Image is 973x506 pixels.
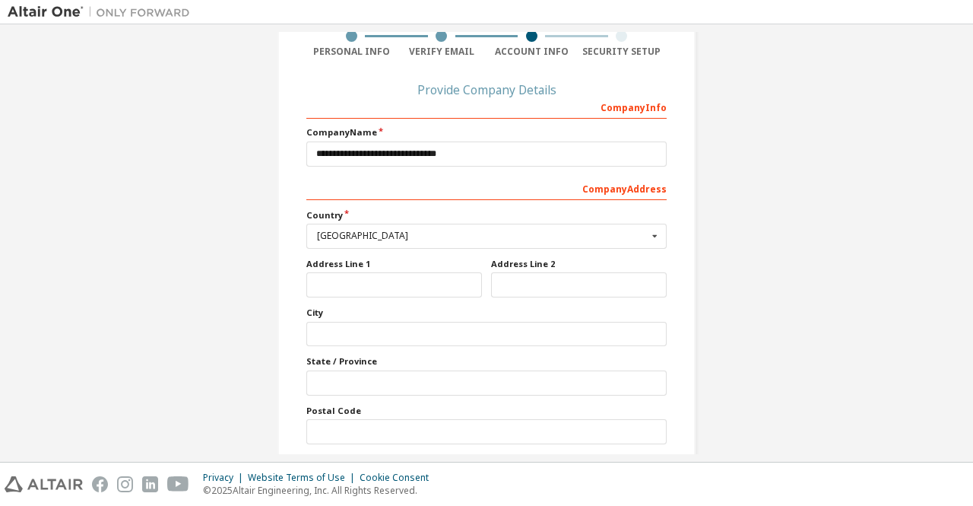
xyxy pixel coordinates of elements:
[306,94,667,119] div: Company Info
[167,476,189,492] img: youtube.svg
[317,231,648,240] div: [GEOGRAPHIC_DATA]
[8,5,198,20] img: Altair One
[486,46,577,58] div: Account Info
[491,258,667,270] label: Address Line 2
[117,476,133,492] img: instagram.svg
[397,46,487,58] div: Verify Email
[306,209,667,221] label: Country
[306,355,667,368] label: State / Province
[203,472,248,484] div: Privacy
[306,307,667,319] label: City
[92,476,108,492] img: facebook.svg
[577,46,667,58] div: Security Setup
[203,484,438,497] p: © 2025 Altair Engineering, Inc. All Rights Reserved.
[142,476,158,492] img: linkedin.svg
[306,258,482,270] label: Address Line 1
[306,405,667,417] label: Postal Code
[306,176,667,200] div: Company Address
[248,472,360,484] div: Website Terms of Use
[306,85,667,94] div: Provide Company Details
[306,126,667,138] label: Company Name
[306,46,397,58] div: Personal Info
[5,476,83,492] img: altair_logo.svg
[360,472,438,484] div: Cookie Consent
